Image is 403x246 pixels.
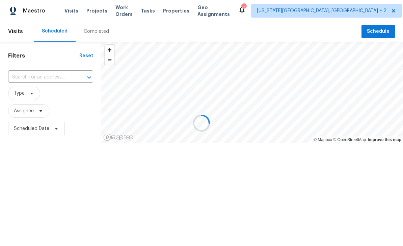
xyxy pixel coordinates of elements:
[103,133,133,141] a: Mapbox homepage
[105,55,114,65] button: Zoom out
[368,137,401,142] a: Improve this map
[241,4,246,11] div: 20
[333,137,366,142] a: OpenStreetMap
[105,45,114,55] button: Zoom in
[314,137,332,142] a: Mapbox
